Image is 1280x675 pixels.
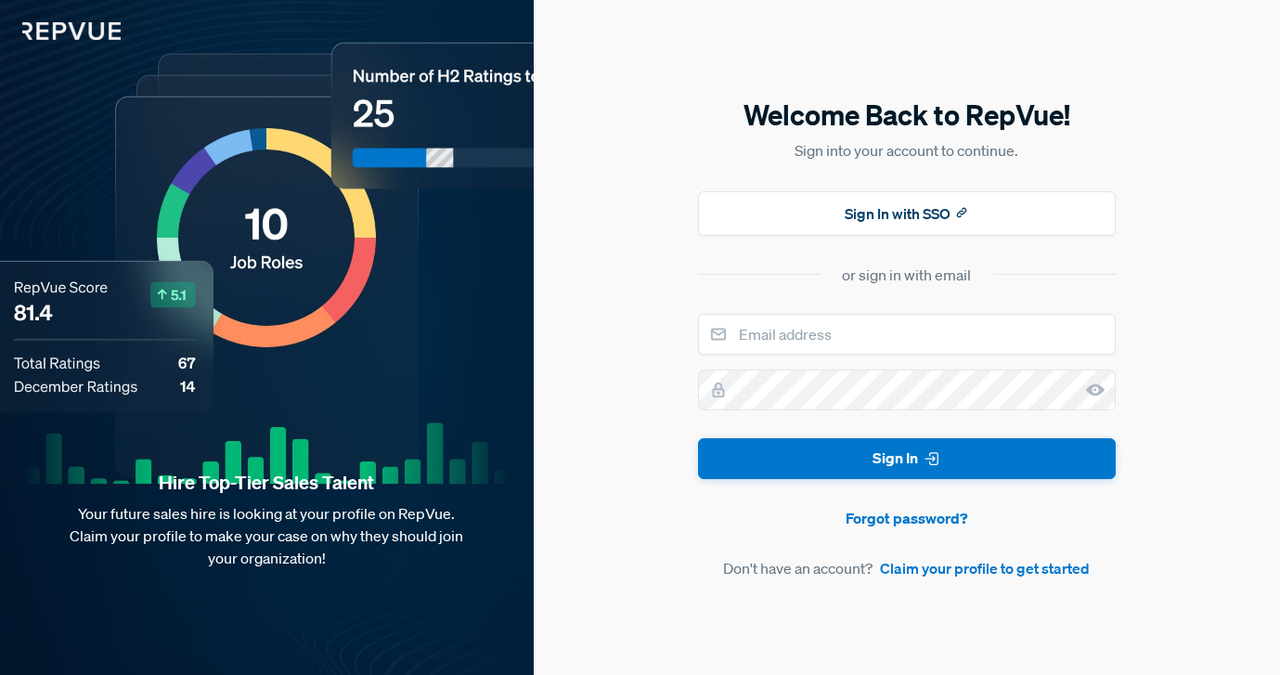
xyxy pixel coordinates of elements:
[698,96,1116,135] h5: Welcome Back to RepVue!
[30,471,504,495] strong: Hire Top-Tier Sales Talent
[698,507,1116,529] a: Forgot password?
[698,139,1116,162] p: Sign into your account to continue.
[30,502,504,569] p: Your future sales hire is looking at your profile on RepVue. Claim your profile to make your case...
[880,557,1090,579] a: Claim your profile to get started
[698,314,1116,355] input: Email address
[698,191,1116,236] button: Sign In with SSO
[698,438,1116,480] button: Sign In
[698,557,1116,579] article: Don't have an account?
[842,264,971,286] div: or sign in with email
